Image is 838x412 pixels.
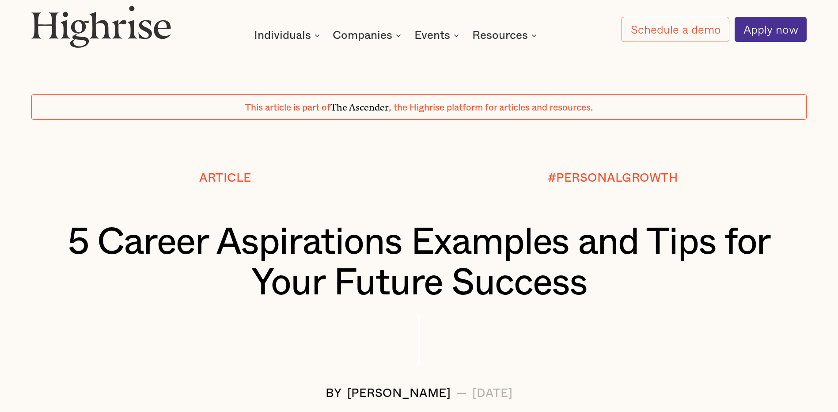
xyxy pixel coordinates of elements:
div: BY [326,387,342,400]
span: This article is part of [245,103,330,112]
div: — [456,387,467,400]
div: Companies [333,30,404,41]
div: Article [199,172,251,185]
div: Companies [333,30,392,41]
div: Events [414,30,462,41]
div: #PERSONALGROWTH [548,172,678,185]
h1: 5 Career Aspirations Examples and Tips for Your Future Success [64,222,774,304]
div: Individuals [254,30,311,41]
div: [PERSON_NAME] [347,387,451,400]
img: Highrise logo [31,5,171,48]
div: Resources [472,30,528,41]
div: Events [414,30,450,41]
span: The Ascender [330,100,389,111]
a: Apply now [735,17,807,42]
div: Individuals [254,30,322,41]
span: , the Highrise platform for articles and resources. [389,103,593,112]
div: Resources [472,30,539,41]
div: [DATE] [472,387,512,400]
a: Schedule a demo [622,17,729,42]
